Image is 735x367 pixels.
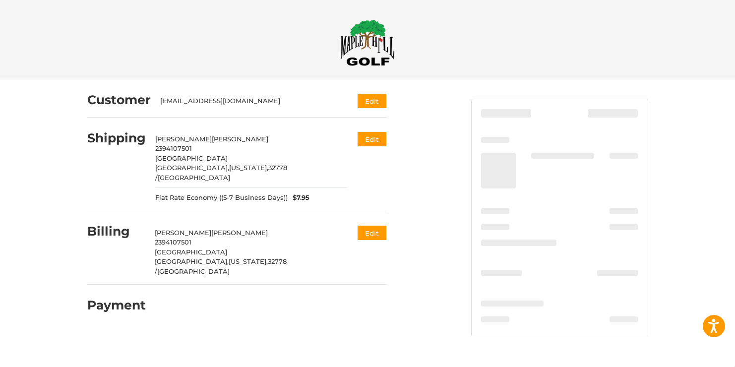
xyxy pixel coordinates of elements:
img: Maple Hill Golf [340,19,395,66]
span: 32778 / [155,257,287,275]
h2: Payment [87,298,146,313]
button: Edit [358,226,386,240]
span: $7.95 [288,193,309,203]
span: [GEOGRAPHIC_DATA] [155,154,228,162]
h2: Billing [87,224,145,239]
span: [US_STATE], [229,164,268,172]
span: [PERSON_NAME] [211,229,268,237]
span: 2394107501 [155,238,191,246]
iframe: Gorgias live chat messenger [10,324,118,357]
span: 32778 / [155,164,287,182]
h2: Customer [87,92,151,108]
span: Flat Rate Economy ((5-7 Business Days)) [155,193,288,203]
span: [PERSON_NAME] [155,135,212,143]
span: 2394107501 [155,144,192,152]
button: Edit [358,132,386,146]
span: [GEOGRAPHIC_DATA], [155,257,229,265]
span: [GEOGRAPHIC_DATA], [155,164,229,172]
span: [US_STATE], [229,257,268,265]
div: [EMAIL_ADDRESS][DOMAIN_NAME] [160,96,338,106]
span: [PERSON_NAME] [212,135,268,143]
span: [GEOGRAPHIC_DATA] [155,248,227,256]
span: [GEOGRAPHIC_DATA] [158,174,230,182]
button: Edit [358,94,386,108]
span: [GEOGRAPHIC_DATA] [157,267,230,275]
h2: Shipping [87,130,146,146]
span: [PERSON_NAME] [155,229,211,237]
